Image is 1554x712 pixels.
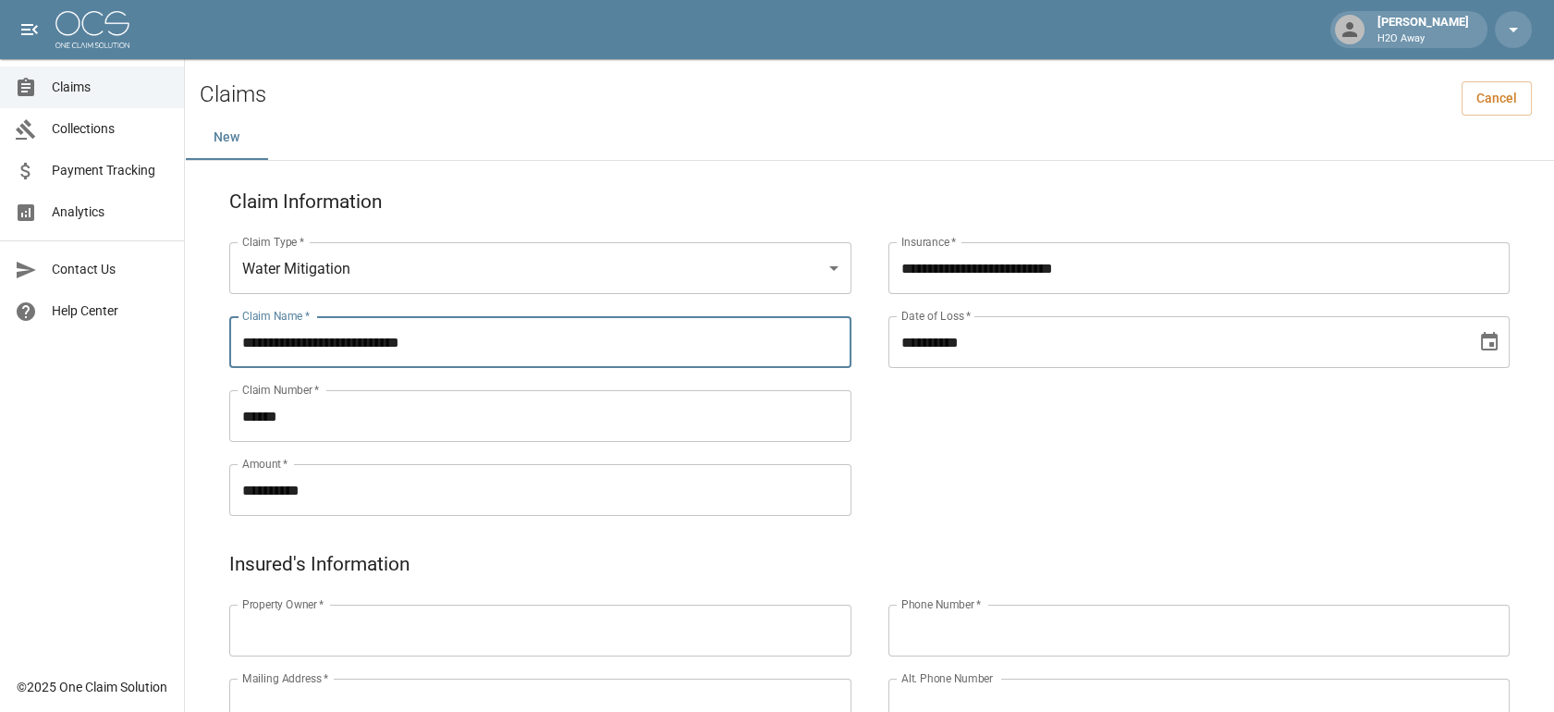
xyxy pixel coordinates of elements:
[901,670,993,686] label: Alt. Phone Number
[52,78,169,97] span: Claims
[11,11,48,48] button: open drawer
[52,301,169,321] span: Help Center
[52,161,169,180] span: Payment Tracking
[901,234,956,250] label: Insurance
[55,11,129,48] img: ocs-logo-white-transparent.png
[1377,31,1469,47] p: H2O Away
[901,596,981,612] label: Phone Number
[242,308,310,324] label: Claim Name
[185,116,268,160] button: New
[52,260,169,279] span: Contact Us
[242,382,319,398] label: Claim Number
[1462,81,1532,116] a: Cancel
[1370,13,1476,46] div: [PERSON_NAME]
[901,308,971,324] label: Date of Loss
[242,234,304,250] label: Claim Type
[52,203,169,222] span: Analytics
[229,242,851,294] div: Water Mitigation
[242,596,324,612] label: Property Owner
[242,456,288,472] label: Amount
[185,116,1554,160] div: dynamic tabs
[200,81,266,108] h2: Claims
[1471,324,1508,361] button: Choose date, selected date is Jul 18, 2025
[17,678,167,696] div: © 2025 One Claim Solution
[242,670,328,686] label: Mailing Address
[52,119,169,139] span: Collections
